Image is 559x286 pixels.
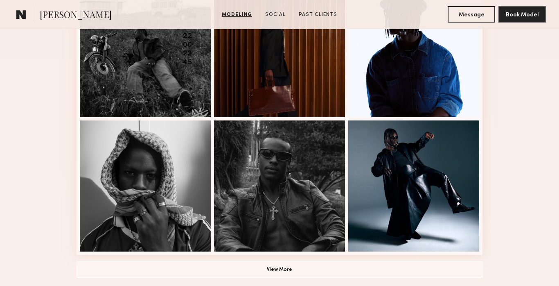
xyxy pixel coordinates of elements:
a: Book Model [498,11,546,18]
span: [PERSON_NAME] [40,8,112,23]
button: Message [448,6,495,23]
a: Modeling [219,11,255,18]
a: Past Clients [295,11,340,18]
a: Social [262,11,289,18]
button: View More [77,261,482,278]
button: Book Model [498,6,546,23]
